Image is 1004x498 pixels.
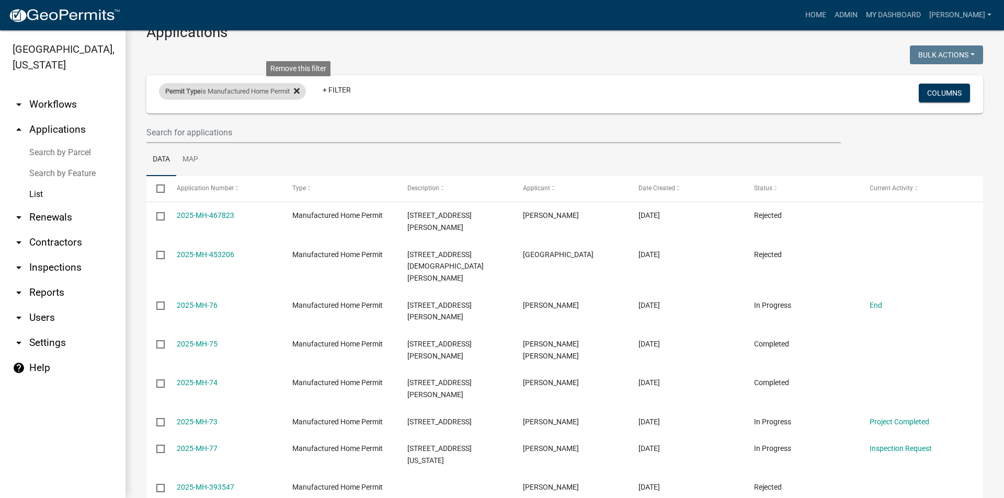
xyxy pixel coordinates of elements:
[919,84,970,102] button: Columns
[177,301,218,309] a: 2025-MH-76
[146,176,166,201] datatable-header-cell: Select
[146,143,176,177] a: Data
[292,418,383,426] span: Manufactured Home Permit
[754,444,791,453] span: In Progress
[177,418,218,426] a: 2025-MH-73
[177,483,234,491] a: 2025-MH-393547
[870,184,913,192] span: Current Activity
[860,176,975,201] datatable-header-cell: Current Activity
[13,311,25,324] i: arrow_drop_down
[754,301,791,309] span: In Progress
[862,5,925,25] a: My Dashboard
[407,250,484,283] span: 506 olive grove church rd roberta ga 31078
[407,301,472,321] span: 2997 Sandy Point Rd
[744,176,860,201] datatable-header-cell: Status
[292,301,383,309] span: Manufactured Home Permit
[13,98,25,111] i: arrow_drop_down
[754,418,791,426] span: In Progress
[165,87,201,95] span: Permit Type
[523,211,579,219] span: Laylah Wilson
[523,250,594,259] span: Crawford County
[266,61,330,76] div: Remove this filter
[754,340,789,348] span: Completed
[13,123,25,136] i: arrow_drop_up
[177,340,218,348] a: 2025-MH-75
[314,80,359,99] a: + Filter
[754,184,772,192] span: Status
[638,444,660,453] span: 05/14/2025
[513,176,629,201] datatable-header-cell: Applicant
[523,444,579,453] span: Troy De Moss
[177,184,234,192] span: Application Number
[176,143,204,177] a: Map
[292,444,383,453] span: Manufactured Home Permit
[177,378,218,387] a: 2025-MH-74
[292,184,306,192] span: Type
[407,340,472,360] span: 510 Cummings rd
[166,176,282,201] datatable-header-cell: Application Number
[177,444,218,453] a: 2025-MH-77
[638,301,660,309] span: 06/16/2025
[407,184,439,192] span: Description
[830,5,862,25] a: Admin
[910,45,983,64] button: Bulk Actions
[870,418,929,426] a: Project Completed
[292,340,383,348] span: Manufactured Home Permit
[292,483,383,491] span: Manufactured Home Permit
[146,122,841,143] input: Search for applications
[13,286,25,299] i: arrow_drop_down
[754,483,782,491] span: Rejected
[638,184,675,192] span: Date Created
[925,5,996,25] a: [PERSON_NAME]
[407,444,472,465] span: 2395 Old Knoxville road, Knoxville Georgia 31050
[292,211,383,219] span: Manufactured Home Permit
[523,378,579,387] span: Katie Williams
[523,340,579,360] span: Taylor Elaine Kent
[13,236,25,249] i: arrow_drop_down
[638,211,660,219] span: 08/22/2025
[177,211,234,219] a: 2025-MH-467823
[13,362,25,374] i: help
[638,418,660,426] span: 06/02/2025
[629,176,744,201] datatable-header-cell: Date Created
[523,483,579,491] span: Shanna Bowyer
[801,5,830,25] a: Home
[523,418,579,426] span: John B Stokes
[638,340,660,348] span: 06/07/2025
[870,301,882,309] a: End
[638,483,660,491] span: 03/24/2025
[638,250,660,259] span: 07/22/2025
[177,250,234,259] a: 2025-MH-453206
[523,184,550,192] span: Applicant
[638,378,660,387] span: 06/06/2025
[407,378,472,399] span: 2390 carl sutton road
[407,211,472,231] span: 590 Carl Sutton Road
[146,24,983,41] h3: Applications
[754,211,782,219] span: Rejected
[282,176,397,201] datatable-header-cell: Type
[870,444,932,453] a: Inspection Request
[397,176,513,201] datatable-header-cell: Description
[754,378,789,387] span: Completed
[13,337,25,349] i: arrow_drop_down
[13,211,25,224] i: arrow_drop_down
[754,250,782,259] span: Rejected
[159,83,306,100] div: is Manufactured Home Permit
[407,418,472,426] span: 1267 Old Knoxville Rd Knoxville, GA 31050
[292,378,383,387] span: Manufactured Home Permit
[523,301,579,309] span: Kevin Saip
[13,261,25,274] i: arrow_drop_down
[292,250,383,259] span: Manufactured Home Permit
